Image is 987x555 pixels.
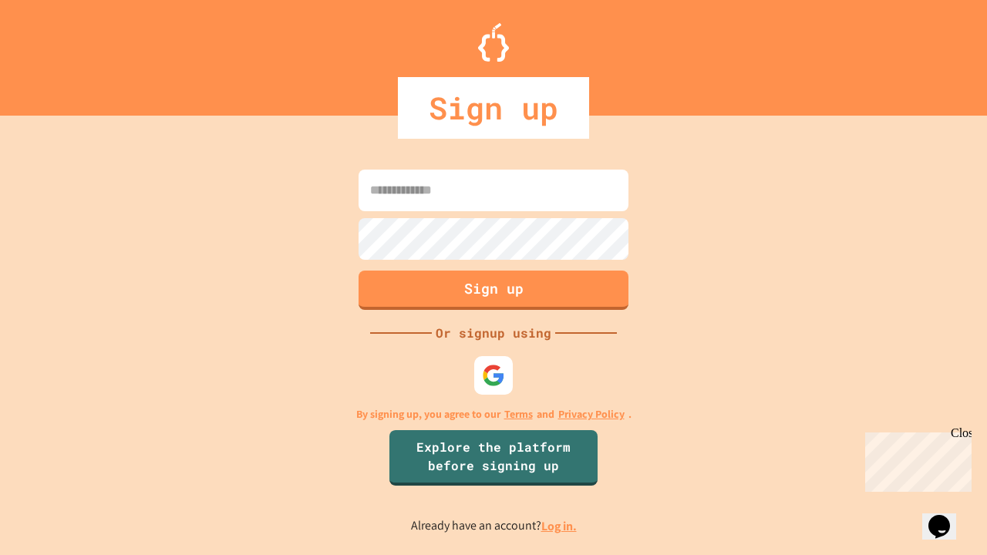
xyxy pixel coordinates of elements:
[411,516,577,536] p: Already have an account?
[504,406,533,422] a: Terms
[541,518,577,534] a: Log in.
[356,406,632,422] p: By signing up, you agree to our and .
[398,77,589,139] div: Sign up
[6,6,106,98] div: Chat with us now!Close
[432,324,555,342] div: Or signup using
[359,271,628,310] button: Sign up
[922,493,972,540] iframe: chat widget
[558,406,625,422] a: Privacy Policy
[859,426,972,492] iframe: chat widget
[389,430,598,486] a: Explore the platform before signing up
[478,23,509,62] img: Logo.svg
[482,364,505,387] img: google-icon.svg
